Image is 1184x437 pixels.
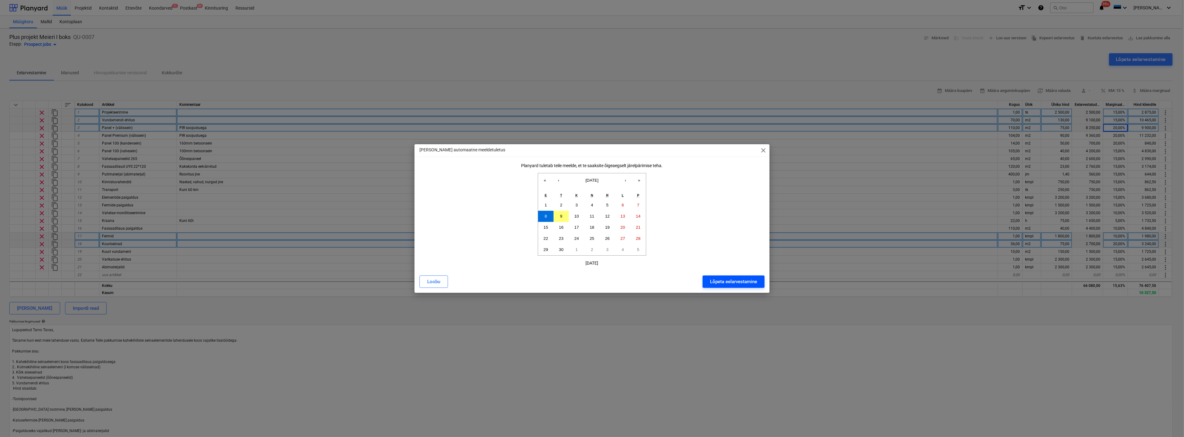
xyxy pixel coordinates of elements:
[565,173,619,187] button: [DATE]
[575,193,578,197] abbr: kolmapäev
[591,193,593,197] abbr: neljapäev
[615,244,631,255] button: 4. oktoober 2025
[574,225,579,230] abbr: 17. september 2025
[559,225,563,230] abbr: 16. september 2025
[569,233,584,244] button: 24. september 2025
[637,193,639,197] abbr: pühapäev
[710,278,757,286] div: Lõpeta eelarvestamine
[591,247,593,252] abbr: 2. oktoober 2025
[419,147,505,153] p: [PERSON_NAME] automaatne meeldetuletus
[637,247,639,252] abbr: 5. oktoober 2025
[538,233,554,244] button: 22. september 2025
[636,214,641,218] abbr: 14. september 2025
[1153,407,1184,437] iframe: Chat Widget
[584,200,600,211] button: 4. september 2025
[543,236,548,241] abbr: 22. september 2025
[559,236,563,241] abbr: 23. september 2025
[559,247,563,252] abbr: 30. september 2025
[569,244,584,255] button: 1. oktoober 2025
[621,225,625,230] abbr: 20. september 2025
[621,236,625,241] abbr: 27. september 2025
[622,247,624,252] abbr: 4. oktoober 2025
[615,211,631,222] button: 13. september 2025
[622,203,624,207] abbr: 6. september 2025
[619,173,632,187] button: ›
[560,203,562,207] abbr: 2. september 2025
[1153,407,1184,437] div: Vestlusvidin
[552,173,565,187] button: ‹
[538,173,552,187] button: «
[576,247,578,252] abbr: 1. oktoober 2025
[630,200,646,211] button: 7. september 2025
[590,236,594,241] abbr: 25. september 2025
[545,203,547,207] abbr: 1. september 2025
[615,222,631,233] button: 20. september 2025
[590,225,594,230] abbr: 18. september 2025
[554,211,569,222] button: 9. september 2025
[600,233,615,244] button: 26. september 2025
[554,222,569,233] button: 16. september 2025
[605,236,610,241] abbr: 26. september 2025
[538,200,554,211] button: 1. september 2025
[543,225,548,230] abbr: 15. september 2025
[538,244,554,255] button: 29. september 2025
[606,247,608,252] abbr: 3. oktoober 2025
[630,222,646,233] button: 21. september 2025
[605,214,610,218] abbr: 12. september 2025
[569,211,584,222] button: 10. september 2025
[574,236,579,241] abbr: 24. september 2025
[760,147,767,154] span: close
[419,275,448,288] button: Loobu
[554,244,569,255] button: 30. september 2025
[545,214,547,218] abbr: 8. september 2025
[590,214,594,218] abbr: 11. september 2025
[586,261,599,266] div: [DATE]
[606,193,609,197] abbr: reede
[560,193,562,197] abbr: teisipäev
[606,203,608,207] abbr: 5. september 2025
[427,278,440,286] div: Loobu
[584,244,600,255] button: 2. oktoober 2025
[600,222,615,233] button: 19. september 2025
[621,214,625,218] abbr: 13. september 2025
[554,233,569,244] button: 23. september 2025
[585,178,599,183] span: [DATE]
[637,203,639,207] abbr: 7. september 2025
[615,200,631,211] button: 6. september 2025
[584,222,600,233] button: 18. september 2025
[569,222,584,233] button: 17. september 2025
[545,193,547,197] abbr: esmaspäev
[521,163,663,168] div: Planyard tuletab teile meelde, et te saaksite õigeaegselt järelpärimise teha.
[615,233,631,244] button: 27. september 2025
[630,244,646,255] button: 5. oktoober 2025
[600,200,615,211] button: 5. september 2025
[584,233,600,244] button: 25. september 2025
[630,233,646,244] button: 28. september 2025
[636,225,641,230] abbr: 21. september 2025
[560,214,562,218] abbr: 9. september 2025
[591,203,593,207] abbr: 4. september 2025
[576,203,578,207] abbr: 3. september 2025
[632,173,646,187] button: »
[636,236,641,241] abbr: 28. september 2025
[600,244,615,255] button: 3. oktoober 2025
[630,211,646,222] button: 14. september 2025
[574,214,579,218] abbr: 10. september 2025
[569,200,584,211] button: 3. september 2025
[554,200,569,211] button: 2. september 2025
[605,225,610,230] abbr: 19. september 2025
[543,247,548,252] abbr: 29. september 2025
[703,275,765,288] button: Lõpeta eelarvestamine
[600,211,615,222] button: 12. september 2025
[538,211,554,222] button: 8. september 2025
[584,211,600,222] button: 11. september 2025
[538,222,554,233] button: 15. september 2025
[622,193,624,197] abbr: laupäev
